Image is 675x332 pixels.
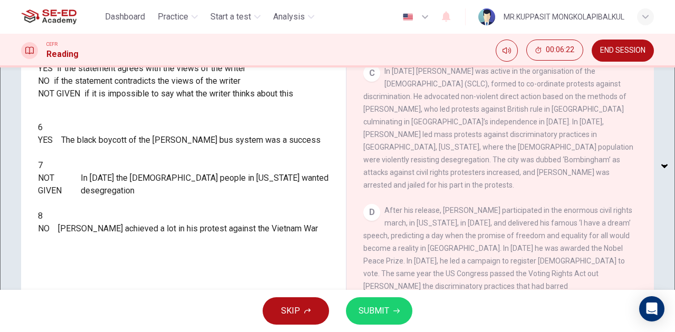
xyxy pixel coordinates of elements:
button: Analysis [269,7,319,26]
button: Dashboard [101,7,149,26]
div: NO [38,222,50,235]
img: SE-ED Academy logo [21,6,76,27]
button: Start a test [206,7,265,26]
span: 7 [38,160,43,170]
div: Mute [496,40,518,62]
span: NO [38,75,50,87]
span: After his release, [PERSON_NAME] participated in the enormous civil rights march, in [US_STATE], ... [363,206,632,303]
span: Analysis [273,11,305,23]
button: SKIP [263,297,329,325]
img: en [401,13,414,21]
span: Practice [158,11,188,23]
span: if the statement contradicts the views of the writer [54,75,240,87]
span: SUBMIT [359,304,389,318]
span: SKIP [281,304,300,318]
span: if it is impossible to say what the writer thinks about this [84,87,293,100]
div: Open Intercom Messenger [639,296,664,321]
h1: Reading [46,48,79,61]
a: SE-ED Academy logo [21,6,101,27]
div: YES [38,134,53,147]
span: NOT GIVEN [38,87,80,100]
span: if the statement agrees with the views of the writer [57,62,246,75]
div: D [363,204,380,221]
span: END SESSION [600,46,645,55]
img: Profile picture [478,8,495,25]
div: MR.KUPPASIT MONGKOLAPIBALKUL [504,11,624,23]
span: YES [38,62,53,75]
span: The black boycott of the [PERSON_NAME] bus system was a success [61,134,321,147]
span: [PERSON_NAME] achieved a lot in his protest against the Vietnam War [58,222,318,235]
div: Hide [526,40,583,62]
button: Practice [153,7,202,26]
span: Dashboard [105,11,145,23]
button: 00:06:22 [526,40,583,61]
button: SUBMIT [346,297,412,325]
span: CEFR [46,41,57,48]
span: 00:06:22 [546,46,574,54]
span: Start a test [210,11,251,23]
span: In [DATE] the [DEMOGRAPHIC_DATA] people in [US_STATE] wanted desegregation [81,172,329,197]
button: END SESSION [592,40,654,62]
div: C [363,65,380,82]
div: NOT GIVEN [38,172,72,197]
span: 6 [38,122,43,132]
span: 8 [38,211,43,221]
